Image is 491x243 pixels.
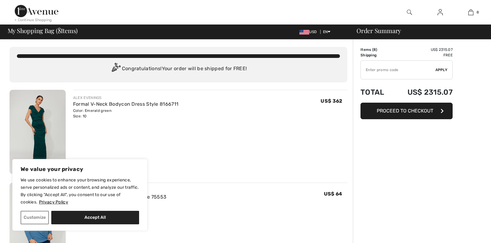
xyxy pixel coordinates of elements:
button: Customize [21,211,49,224]
span: 8 [373,47,376,52]
input: Promo code [361,61,435,79]
span: US$ 362 [321,98,342,104]
button: Accept All [51,211,139,224]
span: Proceed to Checkout [377,108,433,114]
td: Items ( ) [360,47,392,52]
img: Congratulation2.svg [110,63,122,75]
span: Apply [435,67,448,73]
button: Proceed to Checkout [360,103,453,119]
td: Free [392,52,453,58]
a: Formal V-Neck Bodycon Dress Style 8166711 [73,101,178,107]
a: Sign In [433,9,448,16]
div: We value your privacy [12,159,147,231]
a: Privacy Policy [39,199,68,205]
div: ALEX EVENINGS [73,95,178,101]
img: My Bag [468,9,473,16]
div: Order Summary [349,28,487,34]
div: < Continue Shopping [15,17,52,23]
td: US$ 2315.07 [392,82,453,103]
span: US$ 64 [324,191,342,197]
img: My Info [438,9,443,16]
span: 8 [477,9,479,15]
div: Color: Emerald green Size: 10 [73,108,178,119]
td: Shipping [360,52,392,58]
span: EN [323,30,331,34]
span: 8 [58,26,61,34]
span: USD [299,30,319,34]
a: 8 [456,9,486,16]
img: Formal V-Neck Bodycon Dress Style 8166711 [10,90,66,174]
img: search the website [407,9,412,16]
div: Congratulations! Your order will be shipped for FREE! [17,63,340,75]
td: Total [360,82,392,103]
img: US Dollar [299,30,309,35]
p: We value your privacy [21,165,139,173]
td: US$ 2315.07 [392,47,453,52]
p: We use cookies to enhance your browsing experience, serve personalized ads or content, and analyz... [21,177,139,206]
img: 1ère Avenue [15,5,58,17]
span: My Shopping Bag ( Items) [8,28,78,34]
